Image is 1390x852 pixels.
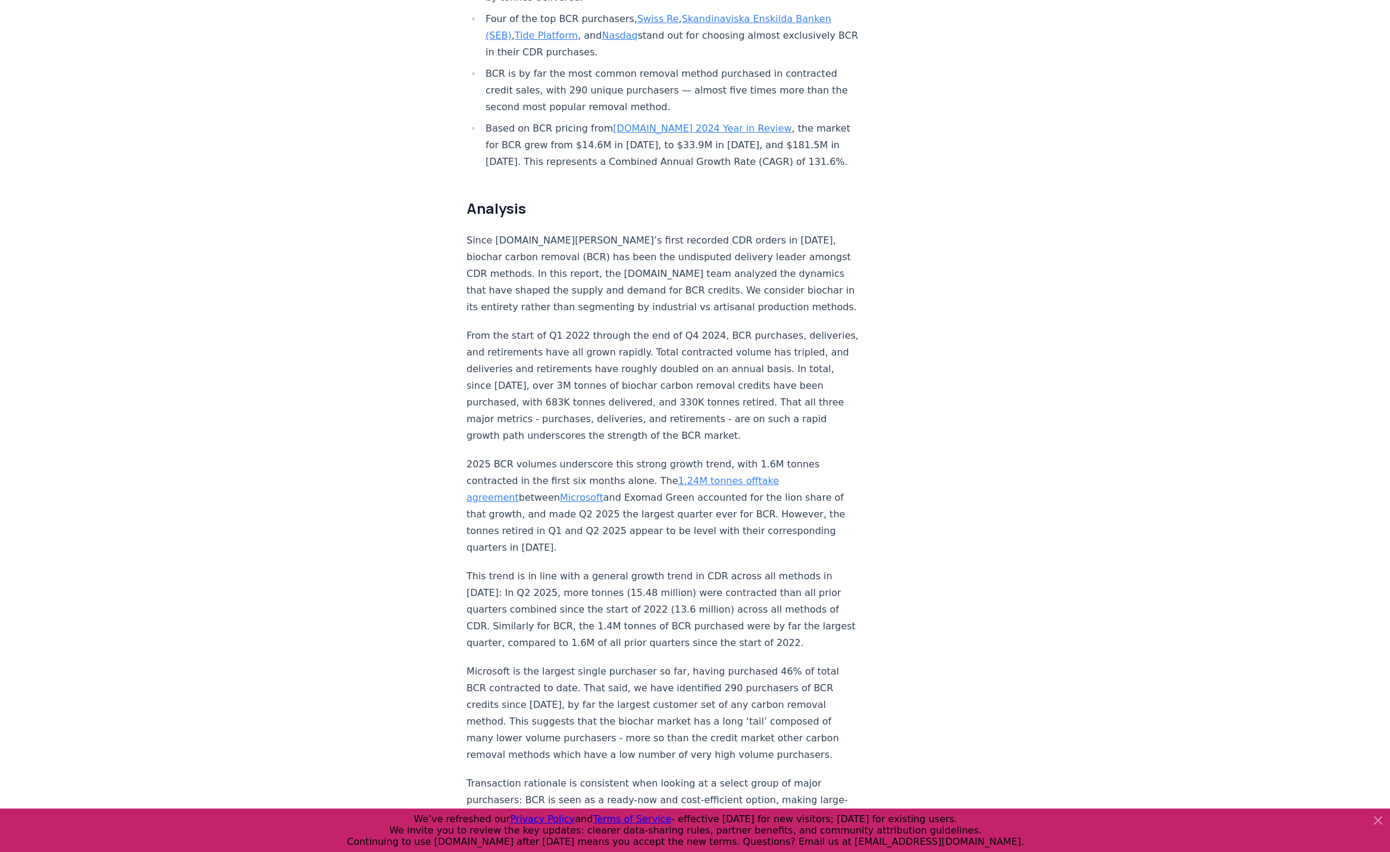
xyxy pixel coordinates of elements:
p: 2025 BCR volumes underscore this strong growth trend, with 1.6M tonnes contracted in the first si... [467,456,860,556]
li: BCR is by far the most common removal method purchased in contracted credit sales, with 290 uniqu... [482,65,860,116]
li: Four of the top BCR purchasers, , , , and stand out for choosing almost exclusively BCR in their ... [482,11,860,61]
a: Nasdaq [602,30,637,41]
a: Swiss Re [637,13,679,24]
p: From the start of Q1 2022 through the end of Q4 2024, BCR purchases, deliveries, and retirements ... [467,327,860,444]
p: This trend is in line with a general growth trend in CDR across all methods in [DATE]: In Q2 2025... [467,568,860,651]
h2: Analysis [467,199,860,218]
a: [DOMAIN_NAME] 2024 Year in Review [613,123,791,134]
p: Microsoft is the largest single purchaser so far, having purchased 46% of total BCR contracted to... [467,663,860,763]
a: Tide Platform [515,30,578,41]
li: Based on BCR pricing from , the market for BCR grew from $14.6M in [DATE], to $33.9M in [DATE], a... [482,120,860,170]
p: Since [DOMAIN_NAME][PERSON_NAME]’s first recorded CDR orders in [DATE], biochar carbon removal (B... [467,232,860,316]
a: Microsoft [560,492,603,503]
